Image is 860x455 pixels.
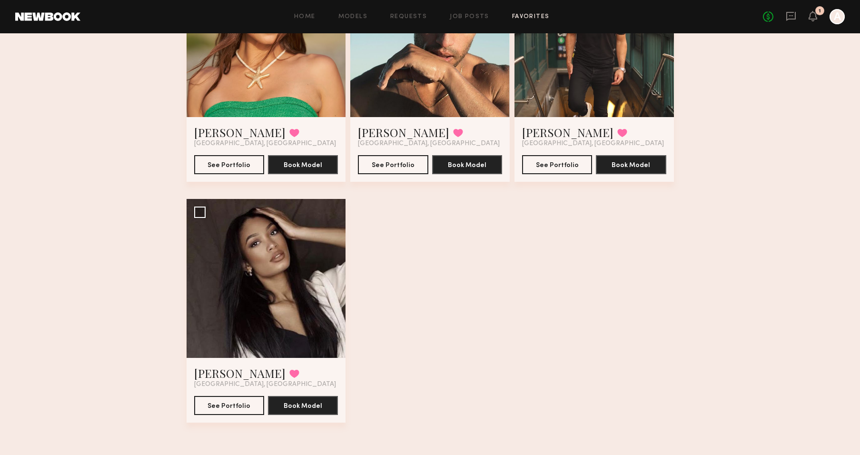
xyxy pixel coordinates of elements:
div: 1 [819,9,821,14]
a: Book Model [268,160,338,168]
a: Home [294,14,316,20]
a: Job Posts [450,14,489,20]
span: [GEOGRAPHIC_DATA], [GEOGRAPHIC_DATA] [522,140,664,148]
a: Book Model [432,160,502,168]
button: Book Model [596,155,666,174]
a: Models [338,14,367,20]
button: Book Model [268,155,338,174]
button: See Portfolio [358,155,428,174]
a: [PERSON_NAME] [358,125,449,140]
span: [GEOGRAPHIC_DATA], [GEOGRAPHIC_DATA] [194,381,336,388]
a: Book Model [596,160,666,168]
button: See Portfolio [194,155,264,174]
button: Book Model [432,155,502,174]
span: [GEOGRAPHIC_DATA], [GEOGRAPHIC_DATA] [194,140,336,148]
a: Book Model [268,401,338,409]
a: [PERSON_NAME] [522,125,613,140]
a: [PERSON_NAME] [194,125,286,140]
span: [GEOGRAPHIC_DATA], [GEOGRAPHIC_DATA] [358,140,500,148]
a: A [830,9,845,24]
a: [PERSON_NAME] [194,366,286,381]
button: See Portfolio [522,155,592,174]
a: Requests [390,14,427,20]
button: See Portfolio [194,396,264,415]
button: Book Model [268,396,338,415]
a: Favorites [512,14,550,20]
